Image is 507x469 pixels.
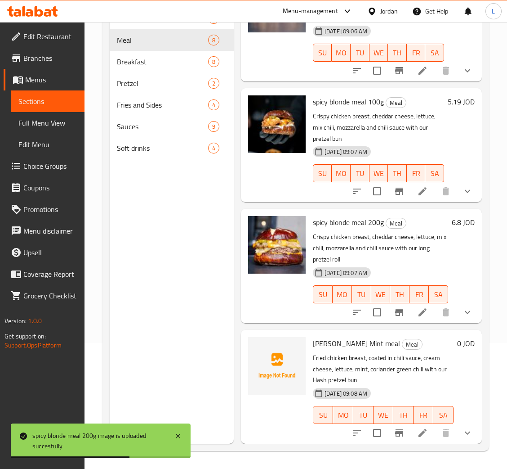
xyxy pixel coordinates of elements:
span: FR [410,46,422,59]
div: items [208,121,219,132]
button: FR [414,406,434,424]
button: sort-choices [346,422,368,444]
span: 4 [209,101,219,109]
button: SU [313,44,332,62]
button: SA [433,406,454,424]
span: MO [337,409,350,422]
span: Grocery Checklist [23,290,77,301]
button: TH [388,44,407,62]
span: SA [432,288,445,301]
button: show more [457,180,478,202]
div: Fries and Sides4 [110,94,234,116]
a: Edit Menu [11,134,84,155]
a: Coupons [4,177,84,198]
a: Menu disclaimer [4,220,84,242]
button: sort-choices [346,60,368,81]
span: 2 [209,79,219,88]
button: show more [457,422,478,444]
span: L [492,6,495,16]
span: FR [413,288,425,301]
span: SU [317,167,328,180]
span: [DATE] 09:08 AM [321,389,371,398]
span: 8 [209,58,219,66]
button: SU [313,164,332,182]
span: Edit Restaurant [23,31,77,42]
span: SU [317,409,329,422]
a: Grocery Checklist [4,285,84,307]
button: FR [407,44,426,62]
img: spicy blonde meal 200g [248,216,306,274]
a: Support.OpsPlatform [4,339,62,351]
span: MO [335,167,347,180]
span: Sauces [117,121,208,132]
span: FR [410,167,422,180]
span: [DATE] 09:06 AM [321,27,371,36]
a: Edit menu item [417,186,428,197]
button: delete [435,302,457,323]
span: Promotions [23,204,77,215]
span: MO [335,46,347,59]
button: SA [425,164,444,182]
button: sort-choices [346,302,368,323]
button: WE [374,406,394,424]
span: Menu disclaimer [23,225,77,236]
span: Branches [23,53,77,63]
span: Meal [402,339,422,350]
span: WE [377,409,390,422]
button: show more [457,302,478,323]
span: Get support on: [4,330,46,342]
p: Crispy chicken breast, cheddar cheese, lettuce, mix chili, mozzarella and chili sauce with our lo... [313,231,448,265]
span: SU [317,288,329,301]
a: Edit menu item [417,65,428,76]
p: Crispy chicken breast, cheddar cheese, lettuce, mix chili, mozzarella and chili sauce with our pr... [313,111,444,144]
button: TU [351,44,369,62]
button: delete [435,60,457,81]
span: Edit Menu [18,139,77,150]
button: Branch-specific-item [388,302,410,323]
span: [DATE] 09:07 AM [321,269,371,277]
span: WE [375,288,387,301]
span: Meal [386,218,406,229]
span: WE [373,46,385,59]
span: Select to update [368,424,387,442]
button: TH [388,164,407,182]
button: MO [332,44,351,62]
button: TU [352,285,371,303]
a: Branches [4,47,84,69]
span: TU [354,167,366,180]
button: show more [457,60,478,81]
span: Meal [117,35,208,45]
button: SU [313,406,333,424]
a: Coverage Report [4,263,84,285]
a: Edit Restaurant [4,26,84,47]
span: 8 [209,36,219,45]
span: TU [356,288,368,301]
span: TU [357,409,370,422]
div: Meal8 [110,29,234,51]
span: 1.0.0 [28,315,42,327]
span: spicy blonde meal 200g [313,216,384,229]
button: MO [332,164,351,182]
span: Breakfast [117,56,208,67]
button: Branch-specific-item [388,60,410,81]
button: MO [333,406,353,424]
span: Menus [25,74,77,85]
div: Sauces9 [110,116,234,137]
h6: 5.19 JOD [448,95,475,108]
span: SA [429,46,440,59]
div: Pretzel2 [110,72,234,94]
span: SU [317,46,328,59]
span: TU [354,46,366,59]
div: Meal [402,339,422,350]
div: items [208,56,219,67]
button: FR [407,164,426,182]
button: Branch-specific-item [388,422,410,444]
h6: 0 JOD [457,337,475,350]
button: WE [369,44,388,62]
span: [PERSON_NAME] Mint meal [313,337,400,350]
span: TH [391,46,403,59]
span: Coverage Report [23,269,77,280]
svg: Show Choices [462,65,473,76]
